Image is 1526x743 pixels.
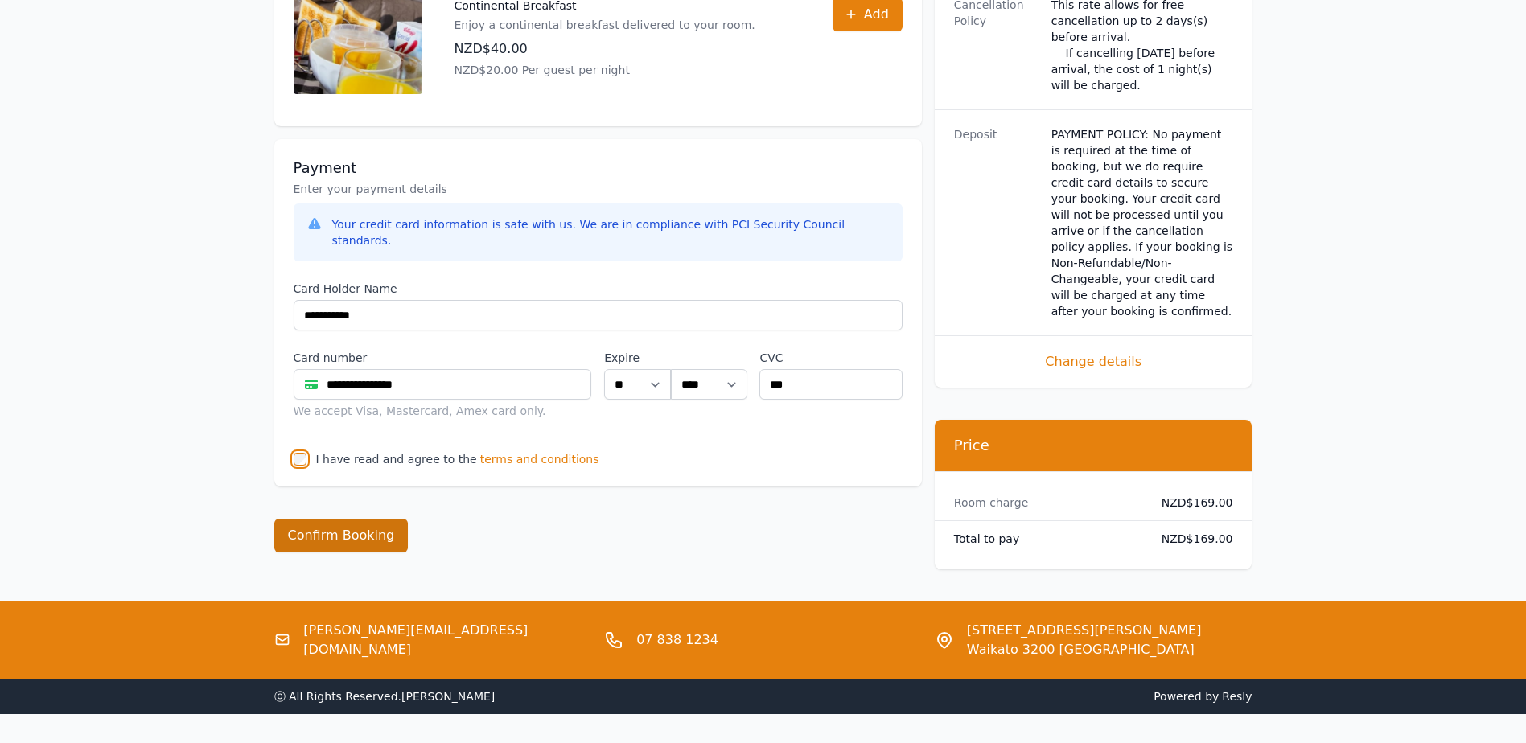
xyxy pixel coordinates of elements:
[636,630,718,650] a: 07 838 1234
[954,436,1233,455] h3: Price
[954,352,1233,371] span: Change details
[759,350,902,366] label: CVC
[455,39,755,59] p: NZD$40.00
[316,453,477,466] label: I have read and agree to the
[1051,126,1233,319] dd: PAYMENT POLICY: No payment is required at the time of booking, but we do require credit card deta...
[294,181,903,197] p: Enter your payment details
[332,216,890,248] div: Your credit card information is safe with us. We are in compliance with PCI Security Council stan...
[1149,495,1233,511] dd: NZD$169.00
[954,531,1136,547] dt: Total to pay
[480,451,599,467] span: terms and conditions
[954,495,1136,511] dt: Room charge
[954,126,1039,319] dt: Deposit
[671,350,747,366] label: .
[770,688,1252,704] span: Powered by
[1222,690,1252,703] a: Resly
[303,621,591,659] a: [PERSON_NAME][EMAIL_ADDRESS][DOMAIN_NAME]
[294,350,592,366] label: Card number
[294,403,592,419] div: We accept Visa, Mastercard, Amex card only.
[294,158,903,178] h3: Payment
[864,5,889,24] span: Add
[967,640,1202,659] span: Waikato 3200 [GEOGRAPHIC_DATA]
[967,621,1202,640] span: [STREET_ADDRESS][PERSON_NAME]
[604,350,671,366] label: Expire
[455,62,755,78] p: NZD$20.00 Per guest per night
[1149,531,1233,547] dd: NZD$169.00
[274,519,409,552] button: Confirm Booking
[274,690,496,703] span: ⓒ All Rights Reserved. [PERSON_NAME]
[294,281,903,297] label: Card Holder Name
[455,17,755,33] p: Enjoy a continental breakfast delivered to your room.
